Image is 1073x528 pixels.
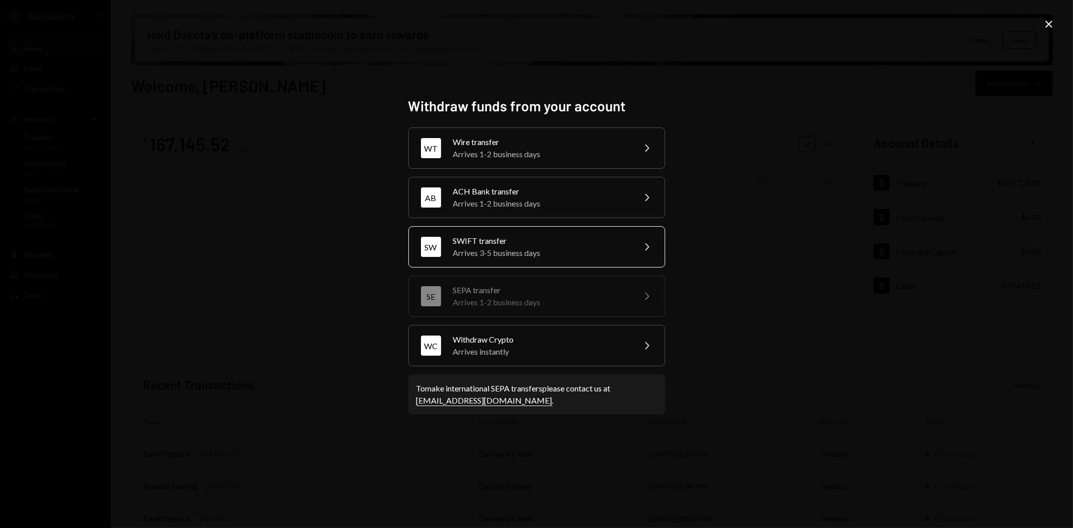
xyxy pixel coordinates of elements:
[453,296,628,308] div: Arrives 1-2 business days
[408,325,665,366] button: WCWithdraw CryptoArrives instantly
[453,185,628,197] div: ACH Bank transfer
[453,136,628,148] div: Wire transfer
[408,177,665,218] button: ABACH Bank transferArrives 1-2 business days
[453,148,628,160] div: Arrives 1-2 business days
[416,395,552,406] a: [EMAIL_ADDRESS][DOMAIN_NAME]
[408,276,665,317] button: SESEPA transferArrives 1-2 business days
[421,187,441,208] div: AB
[408,127,665,169] button: WTWire transferArrives 1-2 business days
[408,226,665,268] button: SWSWIFT transferArrives 3-5 business days
[421,286,441,306] div: SE
[453,346,628,358] div: Arrives instantly
[453,284,628,296] div: SEPA transfer
[408,96,665,116] h2: Withdraw funds from your account
[416,382,657,407] div: To make international SEPA transfers please contact us at .
[421,138,441,158] div: WT
[421,336,441,356] div: WC
[453,235,628,247] div: SWIFT transfer
[421,237,441,257] div: SW
[453,247,628,259] div: Arrives 3-5 business days
[453,334,628,346] div: Withdraw Crypto
[453,197,628,210] div: Arrives 1-2 business days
